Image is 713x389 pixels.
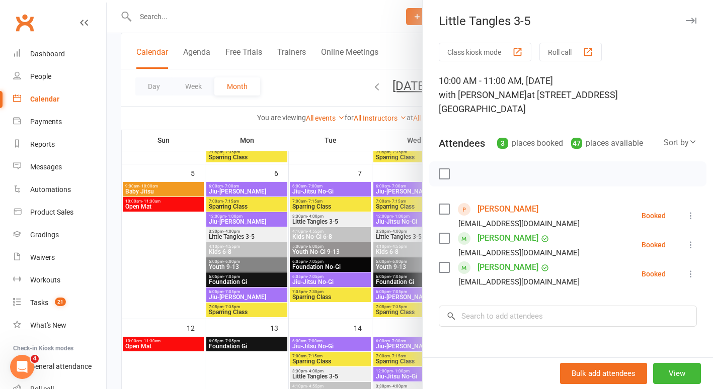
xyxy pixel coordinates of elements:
[571,138,582,149] div: 47
[13,201,106,224] a: Product Sales
[30,208,73,216] div: Product Sales
[423,14,713,28] div: Little Tangles 3-5
[30,276,60,284] div: Workouts
[642,212,666,219] div: Booked
[30,321,66,329] div: What's New
[13,43,106,65] a: Dashboard
[13,65,106,88] a: People
[30,118,62,126] div: Payments
[13,355,106,378] a: General attendance kiosk mode
[13,291,106,314] a: Tasks 21
[439,43,531,61] button: Class kiosk mode
[458,275,580,288] div: [EMAIL_ADDRESS][DOMAIN_NAME]
[30,362,92,370] div: General attendance
[30,185,71,193] div: Automations
[12,10,37,35] a: Clubworx
[30,140,55,148] div: Reports
[31,355,39,363] span: 4
[13,178,106,201] a: Automations
[30,163,62,171] div: Messages
[439,74,697,116] div: 10:00 AM - 11:00 AM, [DATE]
[55,298,66,306] span: 21
[439,136,485,150] div: Attendees
[30,231,59,239] div: Gradings
[458,217,580,230] div: [EMAIL_ADDRESS][DOMAIN_NAME]
[497,138,508,149] div: 3
[642,241,666,248] div: Booked
[571,136,643,150] div: places available
[13,156,106,178] a: Messages
[439,89,618,114] span: at [STREET_ADDRESS][GEOGRAPHIC_DATA]
[30,299,48,307] div: Tasks
[653,363,701,384] button: View
[439,89,527,100] span: with [PERSON_NAME]
[664,136,697,149] div: Sort by
[30,50,65,58] div: Dashboard
[478,230,538,246] a: [PERSON_NAME]
[13,314,106,337] a: What's New
[30,72,51,80] div: People
[560,363,647,384] button: Bulk add attendees
[478,259,538,275] a: [PERSON_NAME]
[13,269,106,291] a: Workouts
[13,88,106,111] a: Calendar
[10,355,34,379] iframe: Intercom live chat
[30,253,55,261] div: Waivers
[439,354,465,368] div: Notes
[13,224,106,246] a: Gradings
[539,43,602,61] button: Roll call
[30,95,59,103] div: Calendar
[478,201,538,217] a: [PERSON_NAME]
[497,136,563,150] div: places booked
[439,306,697,327] input: Search to add attendees
[642,270,666,277] div: Booked
[13,246,106,269] a: Waivers
[458,246,580,259] div: [EMAIL_ADDRESS][DOMAIN_NAME]
[13,111,106,133] a: Payments
[13,133,106,156] a: Reports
